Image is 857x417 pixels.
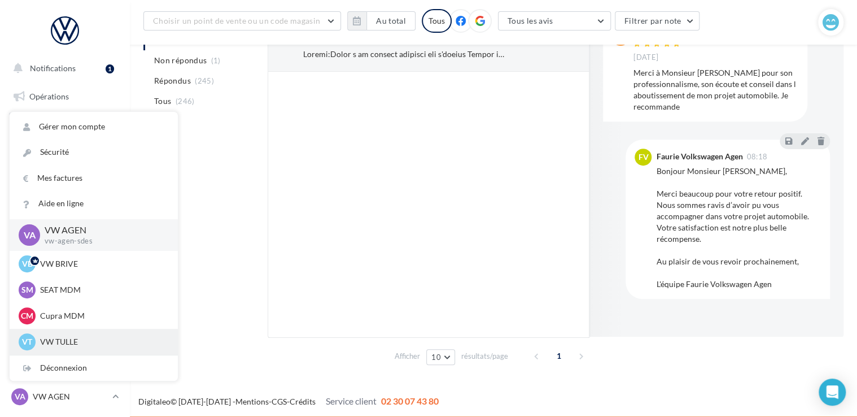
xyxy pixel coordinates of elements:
p: VW TULLE [40,336,164,347]
a: CGS [272,397,287,406]
span: VA [15,391,25,402]
span: (246) [176,97,195,106]
span: Notifications [30,63,76,73]
a: Mes factures [10,166,178,191]
span: 10 [431,353,441,362]
a: Aide en ligne [10,191,178,216]
button: Au total [347,11,416,31]
span: FV [638,151,648,163]
span: Afficher [395,351,420,362]
span: Choisir un point de vente ou un code magasin [153,16,320,25]
span: Tous [154,95,171,107]
span: 08:18 [746,153,767,160]
span: © [DATE]-[DATE] - - - [138,397,439,406]
span: Service client [326,396,377,406]
span: Tous les avis [508,16,553,25]
a: Digitaleo [138,397,170,406]
div: Faurie Volkswagen Agen [656,153,742,160]
span: CM [21,310,33,322]
span: Non répondus [154,55,207,66]
a: Contacts [7,198,123,221]
span: 02 30 07 43 80 [381,396,439,406]
span: [DATE] [633,53,658,63]
a: Sécurité [10,140,178,165]
a: Opérations [7,85,123,108]
span: SM [21,284,33,296]
p: vw-agen-sdes [45,236,160,246]
a: Campagnes [7,170,123,194]
a: Gérer mon compte [10,114,178,140]
span: (1) [211,56,221,65]
p: SEAT MDM [40,284,164,296]
span: VT [22,336,32,347]
span: VA [24,228,36,241]
div: Open Intercom Messenger [819,379,846,406]
a: Médiathèque [7,226,123,250]
button: 10 [426,349,455,365]
button: Tous les avis [498,11,611,31]
span: Opérations [29,92,69,101]
span: VB [22,258,33,270]
div: Tous [422,9,452,33]
span: résultats/page [461,351,508,362]
p: Cupra MDM [40,310,164,322]
button: Choisir un point de vente ou un code magasin [143,11,341,31]
div: Déconnexion [10,355,178,381]
a: Crédits [290,397,316,406]
span: (245) [195,76,214,85]
div: Bonjour Monsieur [PERSON_NAME], Merci beaucoup pour votre retour positif. Nous sommes ravis d’avo... [656,166,821,290]
div: Merci à Monsieur [PERSON_NAME] pour son professionnalisme, son écoute et conseil dans l aboutisse... [633,67,798,112]
div: 1 [106,64,114,73]
a: Visibilité en ligne [7,142,123,166]
p: VW AGEN [33,391,108,402]
span: Répondus [154,75,191,86]
a: Boîte de réception1 [7,112,123,137]
a: PLV et print personnalisable [7,282,123,315]
div: Loremi:Dolor s am consect adipisci eli s'doeius Tempor in utlab e dolor mag aliqu en adminim: 2) ... [303,49,506,60]
p: VW AGEN [45,224,160,237]
p: VW BRIVE [40,258,164,270]
a: VA VW AGEN [9,386,121,407]
a: Calendrier [7,254,123,278]
button: Au total [366,11,416,31]
span: 1 [550,347,568,365]
a: Mentions [235,397,269,406]
button: Notifications 1 [7,57,119,80]
a: Campagnes DataOnDemand [7,320,123,353]
button: Filtrer par note [615,11,700,31]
